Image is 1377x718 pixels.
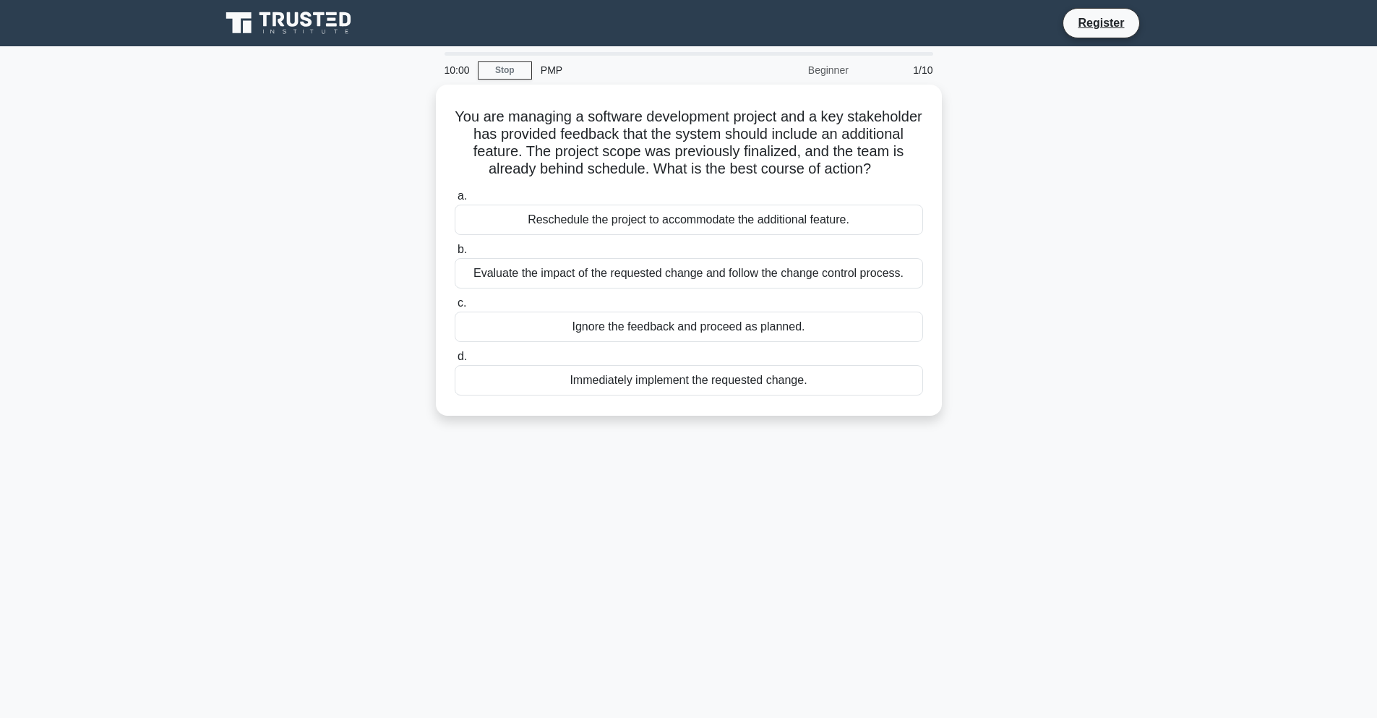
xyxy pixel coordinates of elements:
[455,205,923,235] div: Reschedule the project to accommodate the additional feature.
[436,56,478,85] div: 10:00
[455,312,923,342] div: Ignore the feedback and proceed as planned.
[458,296,466,309] span: c.
[857,56,942,85] div: 1/10
[478,61,532,80] a: Stop
[455,365,923,396] div: Immediately implement the requested change.
[458,189,467,202] span: a.
[532,56,731,85] div: PMP
[458,243,467,255] span: b.
[458,350,467,362] span: d.
[453,108,925,179] h5: You are managing a software development project and a key stakeholder has provided feedback that ...
[455,258,923,289] div: Evaluate the impact of the requested change and follow the change control process.
[1069,14,1133,32] a: Register
[731,56,857,85] div: Beginner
